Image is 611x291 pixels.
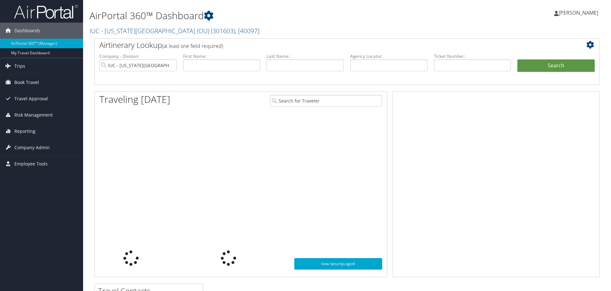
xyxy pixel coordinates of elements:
h1: Traveling [DATE] [99,93,170,106]
img: airportal-logo.png [14,4,78,19]
span: Trips [14,58,25,74]
label: Last Name: [267,53,344,59]
a: IUC - [US_STATE][GEOGRAPHIC_DATA] (OU) [89,27,259,35]
a: [PERSON_NAME] [554,3,605,22]
span: Travel Approval [14,91,48,107]
button: Search [517,59,595,72]
span: Book Travel [14,74,39,90]
span: ( 301603 ) [211,27,235,35]
span: Reporting [14,123,35,139]
span: , [ 40097 ] [235,27,259,35]
h1: AirPortal 360™ Dashboard [89,9,433,22]
span: Risk Management [14,107,53,123]
span: Dashboards [14,23,40,39]
h2: Airtinerary Lookup [99,40,553,50]
label: First Name: [183,53,260,59]
span: (at least one field required) [162,42,223,50]
label: Ticket Number: [434,53,511,59]
a: View SecurityLogic® [294,258,382,270]
span: [PERSON_NAME] [559,9,598,16]
input: Search for Traveler [270,95,382,107]
label: Agency Locator: [350,53,428,59]
span: Company Admin [14,140,50,156]
label: Company - Division: [99,53,177,59]
span: Employee Tools [14,156,48,172]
